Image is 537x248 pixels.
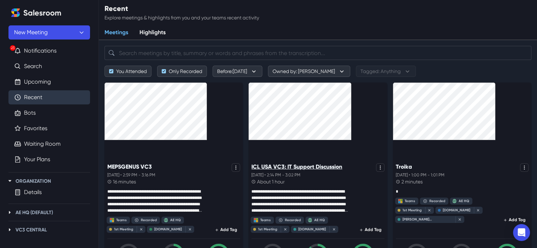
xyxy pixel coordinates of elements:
p: Troika [396,163,412,170]
div: [PERSON_NAME][DOMAIN_NAME] [402,217,452,222]
div: Teams [260,218,271,222]
button: close [281,226,288,232]
button: close [455,216,463,223]
button: Add Tag [213,226,240,234]
div: [DOMAIN_NAME] [154,227,182,231]
button: close [474,207,481,213]
div: AE HQ [170,218,181,222]
p: Explore meetings & highlights from you and your teams recent activity [105,14,259,22]
button: Options [376,163,384,172]
div: AE HQ [459,199,469,203]
a: Details [24,188,42,196]
div: AE HQ [164,218,168,222]
p: MEPSGENUS VC3 [107,163,152,170]
button: Options [232,163,240,172]
p: AE HQ (Default) [16,209,53,216]
button: Only Recorded [157,66,207,77]
button: close [185,226,192,232]
a: Highlights [134,25,171,40]
div: AE HQ [308,218,312,222]
button: Toggle VC3 Central [6,225,14,234]
div: AE HQ [314,218,325,222]
div: Recorded [429,199,445,203]
a: Waiting Room [24,140,61,148]
a: Bots [24,109,36,117]
button: close [137,226,144,232]
a: Your Plans [24,155,50,164]
button: Add Tag [357,226,384,234]
p: 2 minutes [401,178,423,186]
p: VC3 Central [16,226,47,234]
div: 1st Meeting [258,227,277,231]
div: Recorded [285,218,301,222]
p: Organization [16,177,51,185]
button: close [425,207,432,213]
h2: Salesroom [23,8,61,18]
div: Teams [116,218,127,222]
div: 1st Meeting [114,227,133,231]
div: 1st Meeting [402,208,422,212]
div: Teams [405,199,415,203]
div: Open Intercom Messenger [513,224,530,241]
p: [DATE] • 1:00 PM - 1:01 PM [396,172,529,178]
button: 23Notifications [8,44,90,58]
p: 16 minutes [113,178,136,186]
button: Owned by: [PERSON_NAME] [268,66,350,77]
a: Upcoming [24,78,51,86]
h2: Recent [105,4,259,13]
p: ICL USA VC3: IT Support Discussion [251,163,342,170]
div: [DOMAIN_NAME] [298,227,326,231]
button: Toggle AE HQ [6,208,14,217]
button: Add Tag [501,216,529,224]
button: Before:[DATE] [213,66,262,77]
button: Options [520,163,529,172]
input: Search meetings by title, summary or words and phrases from the transcription... [105,46,531,60]
button: Toggle Organization [6,177,14,185]
a: Favorites [24,124,47,133]
div: Recorded [141,218,157,222]
a: Recent [24,93,42,102]
button: You Attended [105,66,151,77]
a: Home [8,6,23,20]
button: close [329,226,336,232]
a: Meetings [99,25,134,40]
button: New Meeting [8,25,90,40]
p: [DATE] • 2:59 PM - 3:16 PM [107,172,240,178]
button: Tagged: Anything [356,66,416,77]
p: [DATE] • 2:14 PM - 3:02 PM [251,172,384,178]
a: Search [24,62,42,71]
div: AE HQ [452,199,457,203]
p: about 1 hour [257,178,285,186]
div: [DOMAIN_NAME] [443,208,470,212]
